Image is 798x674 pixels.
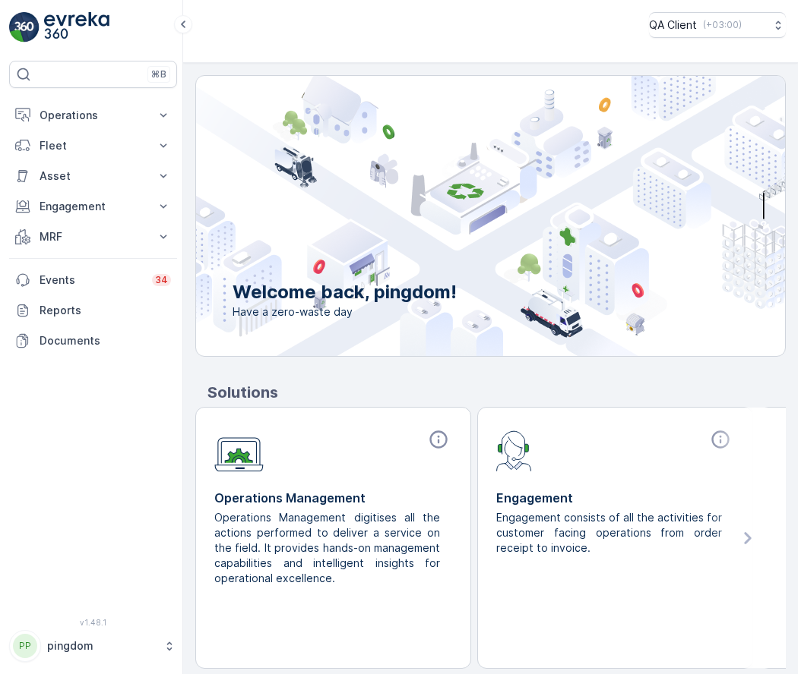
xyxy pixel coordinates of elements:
[40,272,143,288] p: Events
[233,280,457,304] p: Welcome back, pingdom!
[40,229,147,244] p: MRF
[9,295,177,326] a: Reports
[40,108,147,123] p: Operations
[47,638,156,654] p: pingdom
[649,12,786,38] button: QA Client(+03:00)
[9,12,40,43] img: logo
[214,510,440,586] p: Operations Management digitises all the actions performed to deliver a service on the field. It p...
[40,138,147,153] p: Fleet
[9,131,177,161] button: Fleet
[9,100,177,131] button: Operations
[9,326,177,356] a: Documents
[214,429,264,472] img: module-icon
[496,429,532,471] img: module-icon
[9,161,177,191] button: Asset
[496,510,722,556] p: Engagement consists of all the activities for customer facing operations from order receipt to in...
[9,191,177,222] button: Engagement
[214,489,452,507] p: Operations Management
[496,489,734,507] p: Engagement
[207,381,786,404] p: Solutions
[40,199,147,214] p: Engagement
[9,265,177,295] a: Events34
[44,12,109,43] img: logo_light-DOdMpM7g.png
[9,618,177,627] span: v 1.48.1
[233,304,457,320] span: Have a zero-waste day
[40,168,147,184] p: Asset
[151,68,166,80] p: ⌘B
[40,333,171,348] p: Documents
[649,17,697,33] p: QA Client
[40,303,171,318] p: Reports
[703,19,742,31] p: ( +03:00 )
[9,630,177,662] button: PPpingdom
[155,274,168,286] p: 34
[9,222,177,252] button: MRF
[13,634,37,658] div: PP
[128,76,785,356] img: city illustration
